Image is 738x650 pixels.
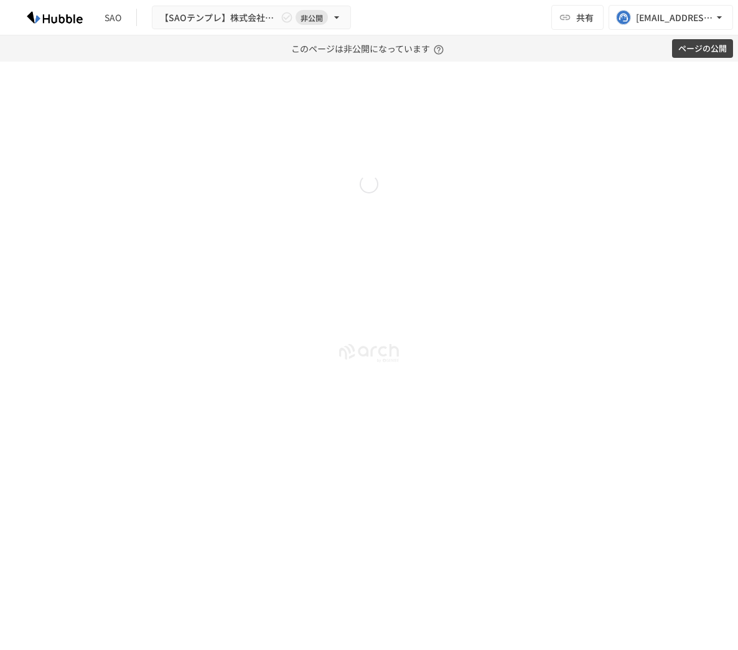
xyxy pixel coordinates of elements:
button: 【SAOテンプレ】株式会社◯◯様_Hubble操作説明資料非公開 [152,6,351,30]
div: [EMAIL_ADDRESS][DOMAIN_NAME] [636,10,713,26]
button: [EMAIL_ADDRESS][DOMAIN_NAME] [609,5,733,30]
span: 非公開 [296,11,328,24]
div: SAO [105,11,121,24]
button: 共有 [551,5,604,30]
span: 共有 [576,11,594,24]
span: 【SAOテンプレ】株式会社◯◯様_Hubble操作説明資料 [160,10,278,26]
img: HzDRNkGCf7KYO4GfwKnzITak6oVsp5RHeZBEM1dQFiQ [15,7,95,27]
button: ページの公開 [672,39,733,58]
p: このページは非公開になっています [291,35,447,62]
